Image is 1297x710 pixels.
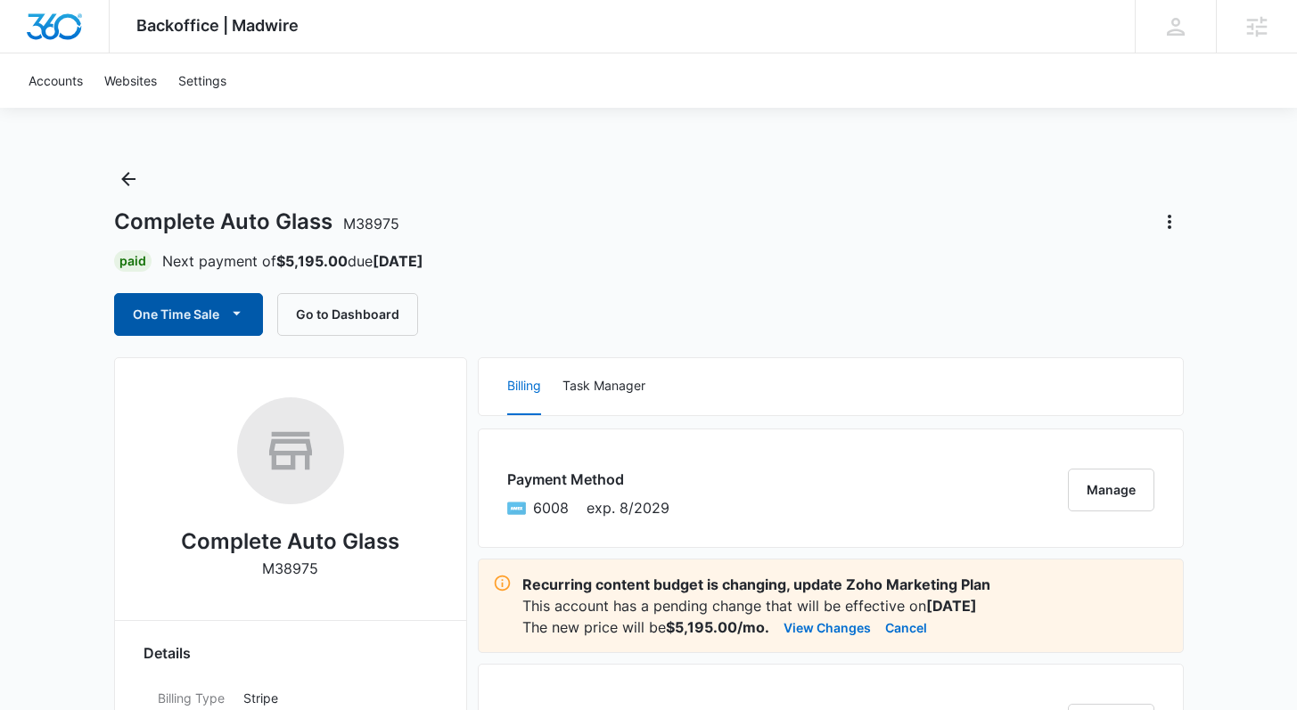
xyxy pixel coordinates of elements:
[114,208,399,235] h1: Complete Auto Glass
[114,250,152,272] div: Paid
[277,293,418,336] button: Go to Dashboard
[114,293,263,336] button: One Time Sale
[885,616,927,638] button: Cancel
[507,469,669,490] h3: Payment Method
[507,358,541,415] button: Billing
[784,616,871,638] button: View Changes
[1068,469,1154,511] button: Manage
[522,616,769,638] p: The new price will be
[666,618,769,636] strong: $5,195.00/mo.
[162,250,423,272] p: Next payment of due
[243,689,423,707] p: Stripe
[522,574,1169,595] p: Recurring content budget is changing, update Zoho Marketing Plan
[168,53,237,108] a: Settings
[373,252,423,270] strong: [DATE]
[1155,208,1184,236] button: Actions
[114,165,143,193] button: Back
[587,497,669,518] span: exp. 8/2029
[343,215,399,233] span: M38975
[262,558,318,579] p: M38975
[18,53,94,108] a: Accounts
[276,252,348,270] strong: $5,195.00
[158,689,229,707] dt: Billing Type
[562,358,645,415] button: Task Manager
[533,497,569,518] span: American Express ending with
[94,53,168,108] a: Websites
[522,595,1169,616] p: This account has a pending change that will be effective on
[136,16,299,35] span: Backoffice | Madwire
[926,597,977,615] strong: [DATE]
[144,642,191,664] span: Details
[181,526,399,558] h2: Complete Auto Glass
